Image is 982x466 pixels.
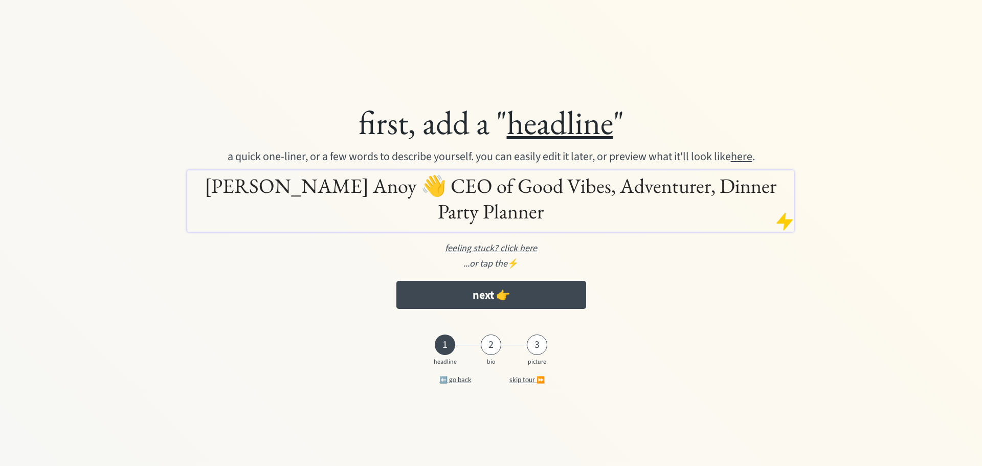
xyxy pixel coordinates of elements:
div: 1 [435,339,455,351]
em: ...or tap the [463,257,507,270]
u: here [731,148,752,165]
div: picture [524,359,550,366]
u: headline [507,101,613,144]
h1: [PERSON_NAME] Anoy 👋 CEO of Good Vibes, Adventurer, Dinner Party Planner [190,173,791,224]
div: ⚡️ [117,257,865,271]
div: bio [478,359,504,366]
button: ⬅️ go back [422,369,488,390]
u: feeling stuck? click here [445,242,537,255]
div: a quick one-liner, or a few words to describe yourself. you can easily edit it later, or preview ... [207,148,776,165]
button: next 👉 [396,281,586,309]
div: first, add a " " [117,102,865,143]
div: headline [432,359,458,366]
div: 2 [481,339,501,351]
div: 3 [527,339,547,351]
button: skip tour ⏩ [494,369,560,390]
